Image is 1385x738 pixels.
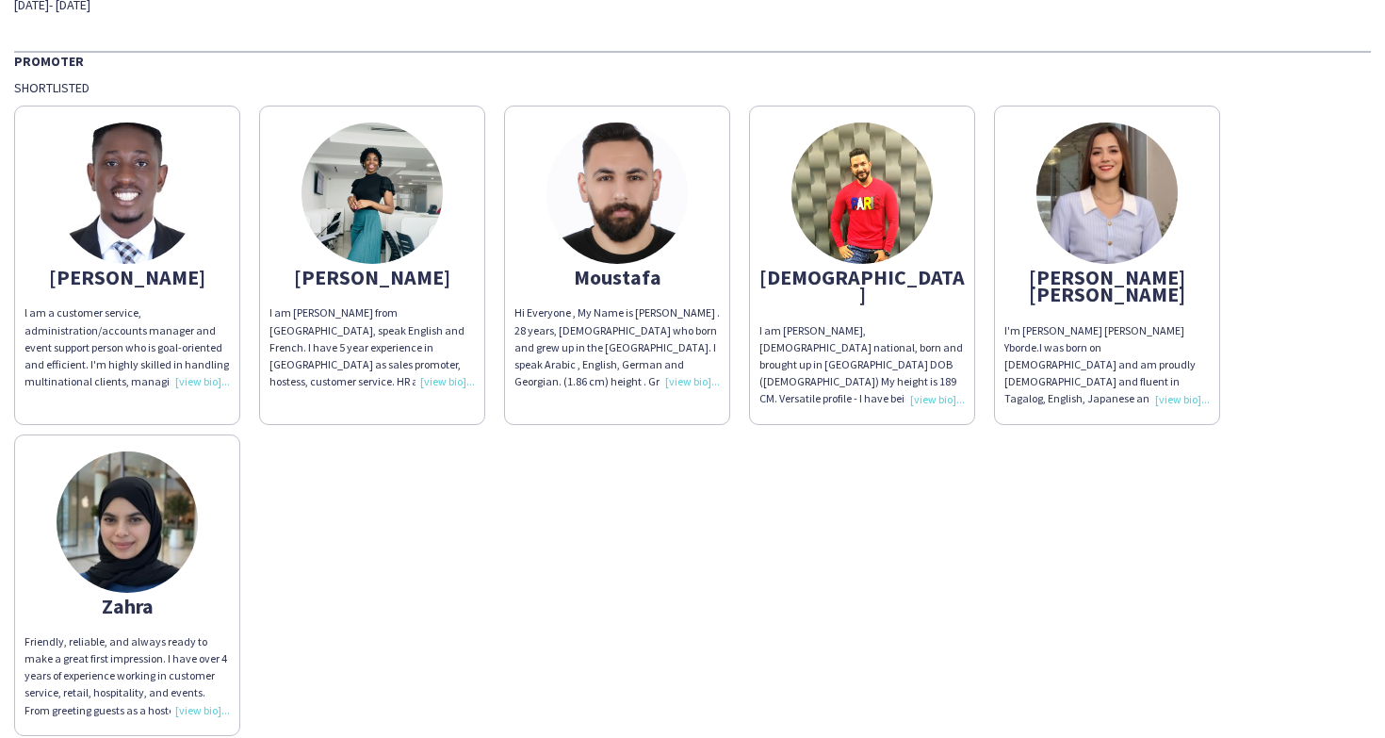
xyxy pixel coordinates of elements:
div: Moustafa [514,269,720,286]
img: thumb-8176a002-759a-4b8b-a64f-be1b4b60803c.jpg [546,123,688,264]
div: I am [PERSON_NAME] from [GEOGRAPHIC_DATA], speak English and French. I have 5 year experience in ... [269,304,475,390]
img: thumb-688b6ce2418de.jpeg [57,451,198,593]
div: [PERSON_NAME] [24,269,230,286]
div: l am a customer service, administration/accounts manager and event support person who is goal-ori... [24,304,230,390]
img: thumb-67fdf9db165fc.jpeg [1036,123,1178,264]
div: I'm [PERSON_NAME] [PERSON_NAME] Yborde.I was born on [DEMOGRAPHIC_DATA] and am proudly [DEMOGRAPH... [1004,322,1210,408]
div: [PERSON_NAME] [PERSON_NAME] [1004,269,1210,303]
img: thumb-671091bbebc1e.jpg [57,123,198,264]
div: Friendly, reliable, and always ready to make a great first impression. I have over 4 years of exp... [24,633,230,719]
img: thumb-bfbea908-42c4-42b2-9c73-b2e3ffba8927.jpg [301,123,443,264]
div: Zahra [24,598,230,615]
div: I am [PERSON_NAME], [DEMOGRAPHIC_DATA] national, born and brought up in [GEOGRAPHIC_DATA] DOB ([D... [759,322,965,408]
div: Shortlisted [14,79,1371,96]
div: [PERSON_NAME] [269,269,475,286]
img: thumb-163264024761501cf7d2257.jpg [791,123,933,264]
div: Promoter [14,51,1371,70]
div: Hi Everyone , My Name is [PERSON_NAME] . 28 years, [DEMOGRAPHIC_DATA] who born and grew up in the... [514,304,720,390]
div: [DEMOGRAPHIC_DATA] [759,269,965,303]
